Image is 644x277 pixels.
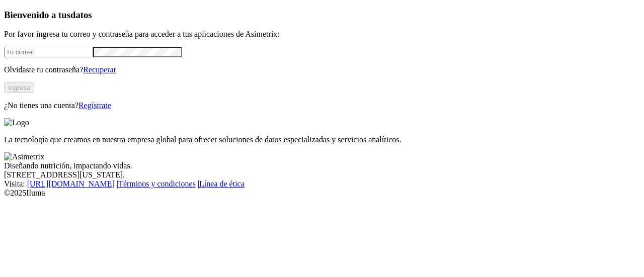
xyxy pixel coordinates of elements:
[78,101,111,110] a: Regístrate
[70,10,92,20] span: datos
[4,82,34,93] button: Ingresa
[4,65,640,74] p: Olvidaste tu contraseña?
[27,179,115,188] a: [URL][DOMAIN_NAME]
[4,118,29,127] img: Logo
[4,101,640,110] p: ¿No tienes una cuenta?
[4,189,640,198] div: © 2025 Iluma
[118,179,196,188] a: Términos y condiciones
[4,152,44,161] img: Asimetrix
[4,179,640,189] div: Visita : | |
[4,135,640,144] p: La tecnología que creamos en nuestra empresa global para ofrecer soluciones de datos especializad...
[4,161,640,170] div: Diseñando nutrición, impactando vidas.
[83,65,116,74] a: Recuperar
[4,170,640,179] div: [STREET_ADDRESS][US_STATE].
[4,47,93,57] input: Tu correo
[4,10,640,21] h3: Bienvenido a tus
[199,179,245,188] a: Línea de ética
[4,30,640,39] p: Por favor ingresa tu correo y contraseña para acceder a tus aplicaciones de Asimetrix:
